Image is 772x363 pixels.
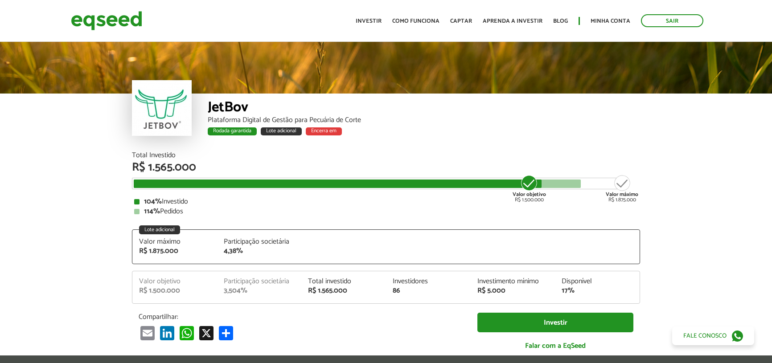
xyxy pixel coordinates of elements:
[217,326,235,340] a: Compartilhar
[477,337,633,355] a: Falar com a EqSeed
[513,174,546,203] div: R$ 1.500.000
[139,248,210,255] div: R$ 1.875.000
[553,18,568,24] a: Blog
[606,174,638,203] div: R$ 1.875.000
[356,18,382,24] a: Investir
[450,18,472,24] a: Captar
[641,14,703,27] a: Sair
[392,18,439,24] a: Como funciona
[562,287,633,294] div: 17%
[477,287,549,294] div: R$ 5.000
[591,18,630,24] a: Minha conta
[208,117,640,124] div: Plataforma Digital de Gestão para Pecuária de Corte
[132,162,640,173] div: R$ 1.565.000
[477,278,549,285] div: Investimento mínimo
[144,205,160,217] strong: 114%
[139,278,210,285] div: Valor objetivo
[132,152,640,159] div: Total Investido
[197,326,215,340] a: X
[393,278,464,285] div: Investidores
[306,127,342,135] div: Encerra em
[224,238,295,245] div: Participação societária
[224,287,295,294] div: 3,504%
[208,100,640,117] div: JetBov
[134,208,638,215] div: Pedidos
[261,127,302,135] div: Lote adicional
[224,248,295,255] div: 4,38%
[139,326,156,340] a: Email
[393,287,464,294] div: 86
[139,313,464,321] p: Compartilhar:
[308,278,379,285] div: Total investido
[178,326,196,340] a: WhatsApp
[208,127,257,135] div: Rodada garantida
[224,278,295,285] div: Participação societária
[158,326,176,340] a: LinkedIn
[477,313,633,333] a: Investir
[139,238,210,245] div: Valor máximo
[672,326,754,345] a: Fale conosco
[513,190,546,199] strong: Valor objetivo
[71,9,142,33] img: EqSeed
[144,196,162,208] strong: 104%
[483,18,542,24] a: Aprenda a investir
[308,287,379,294] div: R$ 1.565.000
[606,190,638,199] strong: Valor máximo
[134,198,638,205] div: Investido
[139,287,210,294] div: R$ 1.500.000
[139,225,180,234] div: Lote adicional
[562,278,633,285] div: Disponível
